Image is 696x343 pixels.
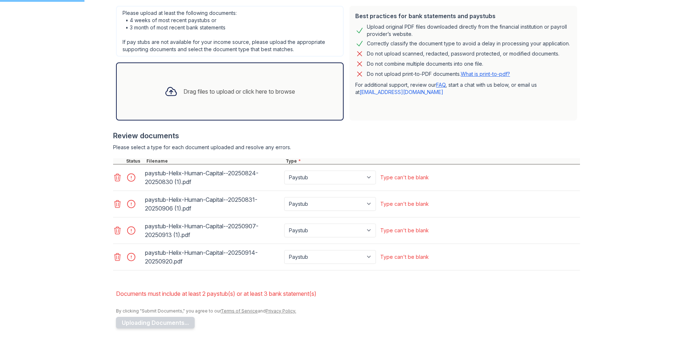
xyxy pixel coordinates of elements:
div: paystub-Helix-Human-Capital--20250831-20250906 (1).pdf [145,194,281,214]
div: Type can't be blank [380,227,429,234]
div: paystub-Helix-Human-Capital--20250914-20250920.pdf [145,247,281,267]
a: [EMAIL_ADDRESS][DOMAIN_NAME] [360,89,443,95]
li: Documents must include at least 2 paystub(s) or at least 3 bank statement(s) [116,286,580,301]
div: Do not upload scanned, redacted, password protected, or modified documents. [367,49,559,58]
div: Upload original PDF files downloaded directly from the financial institution or payroll provider’... [367,23,571,38]
a: What is print-to-pdf? [461,71,510,77]
div: Correctly classify the document type to avoid a delay in processing your application. [367,39,570,48]
a: Terms of Service [221,308,258,314]
div: Best practices for bank statements and paystubs [355,12,571,20]
div: paystub-Helix-Human-Capital--20250907-20250913 (1).pdf [145,220,281,241]
div: Review documents [113,131,580,141]
div: Status [125,158,145,164]
div: By clicking "Submit Documents," you agree to our and [116,308,580,314]
div: Type can't be blank [380,200,429,208]
a: Privacy Policy. [266,308,296,314]
div: Type [284,158,580,164]
p: Do not upload print-to-PDF documents. [367,70,510,78]
div: Type can't be blank [380,253,429,261]
div: Please upload at least the following documents: • 4 weeks of most recent paystubs or • 3 month of... [116,6,344,57]
div: Drag files to upload or click here to browse [183,87,295,96]
div: Do not combine multiple documents into one file. [367,60,483,68]
div: paystub-Helix-Human-Capital--20250824-20250830 (1).pdf [145,167,281,188]
button: Uploading Documents... [116,317,195,328]
div: Filename [145,158,284,164]
div: Type can't be blank [380,174,429,181]
div: Please select a type for each document uploaded and resolve any errors. [113,144,580,151]
a: FAQ [436,82,446,88]
p: For additional support, review our , start a chat with us below, or email us at [355,81,571,96]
